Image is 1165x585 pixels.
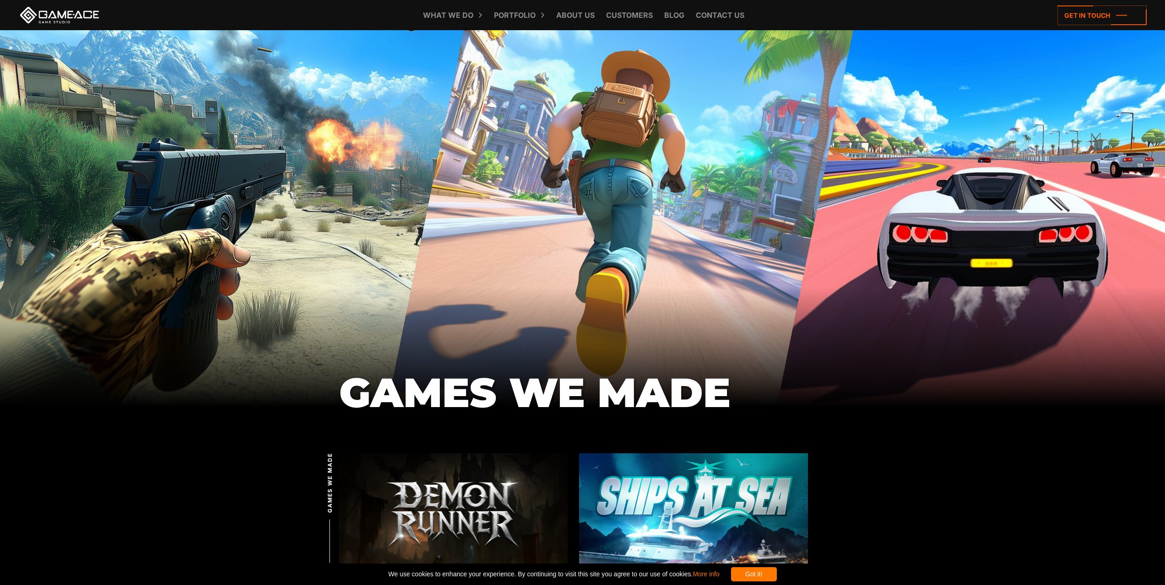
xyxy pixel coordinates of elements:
h1: GAMES WE MADE [339,370,827,415]
a: Get in touch [1057,5,1147,25]
span: GAMES WE MADE [326,453,334,513]
div: Got it! [731,567,777,581]
a: More info [693,570,719,578]
span: We use cookies to enhance your experience. By continuing to visit this site you agree to our use ... [388,567,719,581]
